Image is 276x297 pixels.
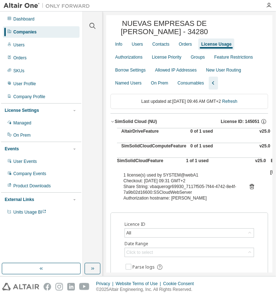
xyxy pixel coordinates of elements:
label: Licence ID [125,221,254,227]
div: Authorization hostname: [PERSON_NAME] [123,195,238,201]
span: License ID: 145051 [221,119,259,124]
div: v25.0 [259,128,270,146]
button: SimSolidCloudComputeFeature0 of 1 usedv25.0Expire date:[DATE] [121,143,262,160]
button: AltairDriveFeature0 of 1 usedv25.0Expire date:[DATE] [121,128,262,146]
div: Checkout: [DATE] 09:31 GMT+2 [123,178,238,184]
img: youtube.svg [79,283,90,291]
div: Groups [191,54,205,60]
div: All [125,229,132,237]
div: Allowed IP Addresses [155,67,197,73]
div: Managed [13,120,31,126]
div: Website Terms of Use [116,281,163,287]
div: License Settings [5,108,39,113]
div: Consumables [177,80,204,86]
div: User Profile [13,81,36,87]
div: Dashboard [13,16,35,22]
div: Company Events [13,171,46,177]
img: altair_logo.svg [2,283,39,291]
div: Named Users [115,80,141,86]
div: Info [115,41,122,47]
img: facebook.svg [44,283,51,291]
div: AltairDriveFeature [121,128,186,146]
div: Privacy [96,281,116,287]
button: SimSolidCloudFeature1 of 1 usedv25.0Expire date:[DATE] [117,158,262,175]
span: Parse logs [133,264,155,270]
div: SKUs [13,68,24,74]
div: Orders [13,55,27,61]
img: instagram.svg [55,283,63,291]
div: Product Downloads [13,183,51,189]
button: SimSolid Cloud (NU)License ID: 145051 [110,114,268,129]
div: Users [132,41,143,47]
span: Units Usage BI [13,210,46,215]
div: On Prem [13,132,31,138]
div: Contacts [152,41,169,47]
div: Borrow Settings [115,67,146,73]
div: Feature Restrictions [214,54,253,60]
div: Events [5,146,19,152]
div: 1 license(s) used by SYSTEM@webA1 [123,172,238,178]
div: Last updated at: [DATE] 09:46 AM GMT+2 [110,94,268,109]
div: v25.0 [255,158,266,175]
label: Date Range [125,241,254,247]
div: v25.0 [259,143,270,160]
div: External Links [5,197,34,202]
a: Refresh [222,99,237,104]
div: License Priority [152,54,181,60]
span: NUEVAS EMPRESAS DE [PERSON_NAME] - 34280 [110,19,218,36]
img: Altair One [4,2,94,9]
div: Company Profile [13,94,45,100]
div: SimSolid Cloud (NU) [115,119,157,124]
div: New User Routing [206,67,241,73]
div: All [125,229,254,237]
div: Cookie Consent [163,281,198,287]
div: On Prem [151,80,168,86]
div: User Events [13,159,37,164]
div: SimSolidCloudFeature [117,158,182,175]
div: Users [13,42,24,48]
div: License Usage [201,41,231,47]
div: Share String: vbaquerogr69930_7117f505-7f44-4742-8e4f-7a9b02d16600:SSCloudWebServer [123,184,238,195]
div: Authorizations [115,54,142,60]
div: 0 of 1 used [190,143,255,160]
div: Click to select [125,248,254,257]
div: 1 of 1 used [186,158,251,175]
div: Orders [179,41,192,47]
div: Companies [13,29,37,35]
div: 0 of 1 used [190,128,255,146]
img: linkedin.svg [67,283,75,291]
p: © 2025 Altair Engineering, Inc. All Rights Reserved. [96,287,198,293]
div: Click to select [126,250,153,255]
div: SimSolidCloudComputeFeature [121,143,186,160]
